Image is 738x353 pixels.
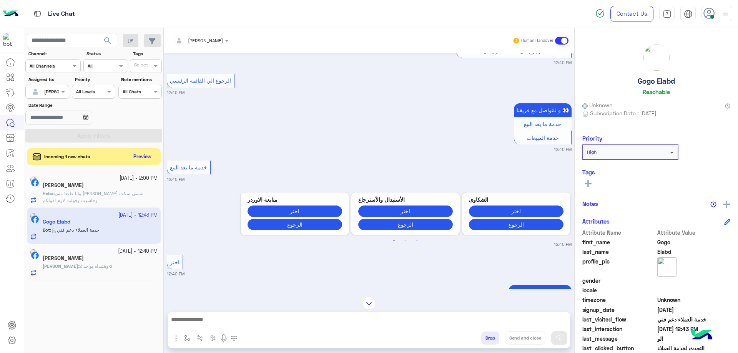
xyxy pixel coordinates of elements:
img: picture [30,249,37,256]
img: send message [555,334,563,342]
button: 2 of 2 [402,237,409,245]
small: 12:40 PM [554,60,572,66]
button: 3 of 2 [413,237,421,245]
span: Incoming 1 new chats [44,153,90,160]
img: select flow [184,335,190,341]
span: 2025-09-22T09:43:52.085Z [657,325,731,333]
span: last_interaction [582,325,656,333]
p: الشكاوى [469,196,563,204]
h6: Attributes [582,218,610,225]
span: first_name [582,238,656,246]
span: signup_date [582,306,656,314]
p: 22/9/2025, 12:40 PM [514,103,572,117]
button: الرجوع [358,219,453,230]
p: Live Chat [48,9,75,19]
label: Status [86,50,126,57]
h5: Ahmed Othman [43,255,84,262]
span: خدمة العملاء دعم فني [657,315,731,323]
img: hulul-logo.png [688,322,715,349]
span: Heba [43,191,53,196]
img: tab [33,9,42,18]
img: send attachment [171,334,181,343]
small: 12:40 PM [167,176,184,182]
span: last_name [582,248,656,256]
span: null [657,277,731,285]
span: [PERSON_NAME] [43,263,78,269]
img: tab [663,10,672,18]
img: Logo [3,6,18,22]
small: 12:40 PM [554,241,572,247]
button: select flow [181,331,194,344]
small: 12:40 PM [167,271,184,277]
button: Apply Filters [25,129,162,143]
button: الرجوع [469,219,563,230]
span: profile_pic [582,257,656,275]
span: gender [582,277,656,285]
span: خدمة ما بعد البيع [170,164,207,171]
small: [DATE] - 12:40 PM [118,248,158,255]
a: tab [659,6,675,22]
button: اختر [358,206,453,217]
p: 22/9/2025, 12:40 PM [509,285,572,298]
a: Contact Us [610,6,653,22]
span: timezone [582,296,656,304]
span: خدمة المبيعات [527,134,559,141]
button: Drop [481,331,499,345]
span: search [103,36,112,45]
span: last_clicked_button [582,344,656,352]
label: Priority [75,76,115,83]
img: Facebook [31,179,39,187]
img: 713415422032625 [3,33,17,47]
small: 12:40 PM [167,89,184,96]
p: متابعة الاوردر [248,196,342,204]
div: Select [133,61,148,70]
button: الرجوع [248,219,342,230]
span: اختر [170,259,180,265]
b: : [43,191,55,196]
span: الرجوع الي القائمة الرئيسي [170,77,231,84]
span: Attribute Value [657,229,731,237]
button: اختر [248,206,342,217]
img: picture [30,176,37,183]
span: الرجوع الي القائمة الرئيسي [483,48,544,54]
h6: Priority [582,135,602,142]
span: الو [657,335,731,343]
img: spinner [595,9,605,18]
span: locale [582,286,656,294]
span: Unknown [582,101,612,109]
small: Human Handover [521,38,553,44]
button: اختر [469,206,563,217]
img: scroll [362,297,376,310]
span: التحدث لخدمة العملاء [657,344,731,352]
small: [DATE] - 2:00 PM [120,175,158,182]
h5: Heba Ebyed [43,182,84,189]
img: picture [643,45,670,71]
h6: Tags [582,169,730,176]
span: 2024-10-06T12:03:28.266Z [657,306,731,314]
img: profile [721,9,730,19]
img: tab [684,10,693,18]
span: null [657,286,731,294]
p: الأستبدال والأسترجاع [358,196,453,204]
span: Attribute Name [582,229,656,237]
label: Assigned to: [28,76,68,83]
img: create order [209,335,216,341]
img: picture [657,257,676,277]
span: last_visited_flow [582,315,656,323]
span: Gogo [657,238,731,246]
h5: Gogo Elabd [638,77,675,86]
span: خدمة ما بعد البيع [524,121,561,127]
button: Send and close [505,331,545,345]
button: create order [206,331,219,344]
h6: Notes [582,200,598,207]
label: Note mentions [121,76,161,83]
h6: Reachable [643,88,670,95]
label: Tags [133,50,161,57]
span: [PERSON_NAME] [188,38,223,43]
img: send voice note [219,334,228,343]
img: add [723,201,730,208]
button: search [98,34,117,50]
small: 12:40 PM [554,146,572,152]
img: Facebook [31,252,39,259]
button: Trigger scenario [194,331,206,344]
